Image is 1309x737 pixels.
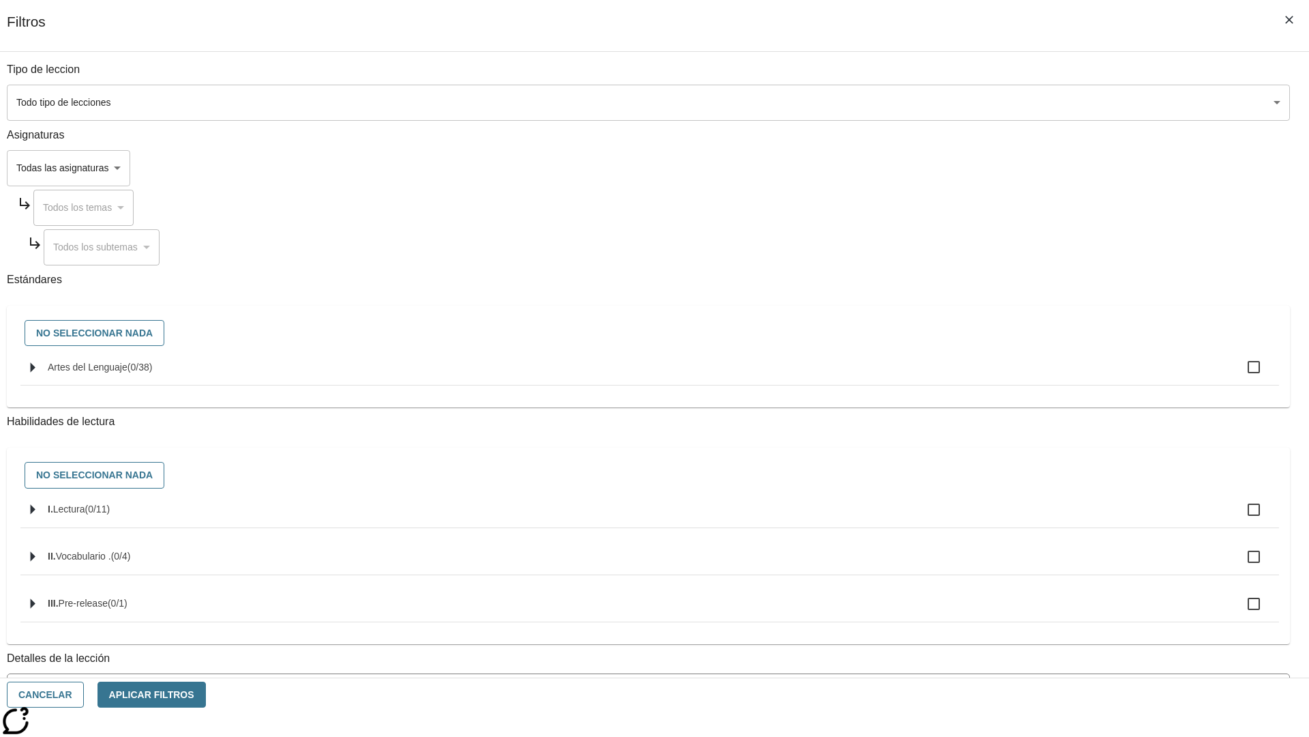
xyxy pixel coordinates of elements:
ul: Seleccione estándares [20,349,1279,396]
button: Cancelar [7,682,84,708]
p: Estándares [7,272,1290,288]
span: 0 estándares seleccionados/11 estándares en grupo [85,504,110,515]
button: Aplicar Filtros [97,682,206,708]
div: Seleccione un tipo de lección [7,85,1290,121]
p: Detalles de la lección [7,651,1290,667]
div: La Actividad cubre los factores a considerar para el ajuste automático del lexile [7,674,1289,704]
span: I. [48,504,53,515]
span: Vocabulario . [56,551,111,562]
p: Habilidades de lectura [7,414,1290,430]
span: II. [48,551,56,562]
span: Artes del Lenguaje [48,362,127,373]
p: Tipo de leccion [7,62,1290,78]
ul: Seleccione habilidades [20,492,1279,633]
div: Seleccione una Asignatura [33,190,134,226]
span: 0 estándares seleccionados/4 estándares en grupo [111,551,131,562]
span: III. [48,598,59,609]
button: Cerrar los filtros del Menú lateral [1275,5,1304,34]
button: No seleccionar nada [25,320,164,347]
div: Seleccione una Asignatura [7,150,130,186]
div: Seleccione habilidades [18,459,1279,492]
div: Seleccione una Asignatura [44,229,160,265]
span: Lectura [53,504,85,515]
span: Pre-release [59,598,108,609]
button: No seleccionar nada [25,462,164,489]
span: 0 estándares seleccionados/1 estándares en grupo [108,598,127,609]
div: Seleccione estándares [18,317,1279,350]
h1: Filtros [7,14,46,51]
p: Asignaturas [7,128,1290,143]
span: 0 estándares seleccionados/38 estándares en grupo [127,362,153,373]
